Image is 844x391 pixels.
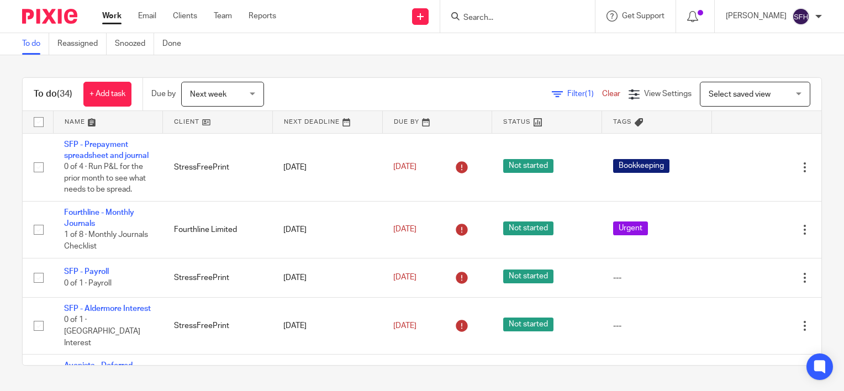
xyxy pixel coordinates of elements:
[503,159,553,173] span: Not started
[190,91,226,98] span: Next week
[602,90,620,98] a: Clear
[393,322,416,330] span: [DATE]
[613,272,701,283] div: ---
[34,88,72,100] h1: To do
[214,10,232,22] a: Team
[57,33,107,55] a: Reassigned
[272,258,382,297] td: [DATE]
[644,90,692,98] span: View Settings
[64,209,134,228] a: Fourthline - Monthly Journals
[64,231,148,251] span: 1 of 8 · Monthly Journals Checklist
[163,133,273,201] td: StressFreePrint
[393,226,416,234] span: [DATE]
[622,12,664,20] span: Get Support
[462,13,562,23] input: Search
[272,298,382,355] td: [DATE]
[613,320,701,331] div: ---
[64,268,109,276] a: SFP - Payroll
[163,201,273,258] td: Fourthline Limited
[709,91,771,98] span: Select saved view
[64,316,140,347] span: 0 of 1 · [GEOGRAPHIC_DATA] Interest
[503,221,553,235] span: Not started
[503,318,553,331] span: Not started
[613,159,669,173] span: Bookkeeping
[102,10,122,22] a: Work
[64,279,112,287] span: 0 of 1 · Payroll
[393,274,416,282] span: [DATE]
[22,9,77,24] img: Pixie
[613,221,648,235] span: Urgent
[503,270,553,283] span: Not started
[567,90,602,98] span: Filter
[726,10,787,22] p: [PERSON_NAME]
[22,33,49,55] a: To do
[585,90,594,98] span: (1)
[163,258,273,297] td: StressFreePrint
[792,8,810,25] img: svg%3E
[173,10,197,22] a: Clients
[64,141,149,160] a: SFP - Prepayment spreadsheet and journal
[64,305,151,313] a: SFP - Aldermore Interest
[83,82,131,107] a: + Add task
[272,201,382,258] td: [DATE]
[249,10,276,22] a: Reports
[138,10,156,22] a: Email
[163,298,273,355] td: StressFreePrint
[64,163,146,193] span: 0 of 4 · Run P&L for the prior month to see what needs to be spread.
[57,89,72,98] span: (34)
[272,133,382,201] td: [DATE]
[115,33,154,55] a: Snoozed
[393,163,416,171] span: [DATE]
[613,119,632,125] span: Tags
[151,88,176,99] p: Due by
[162,33,189,55] a: Done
